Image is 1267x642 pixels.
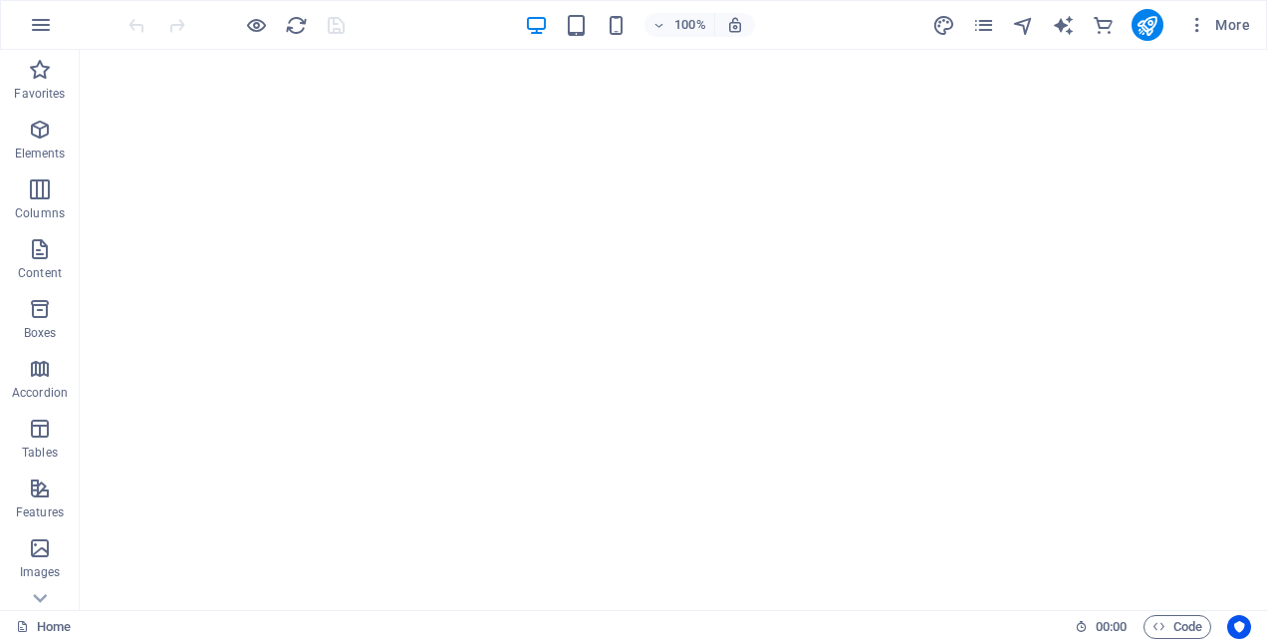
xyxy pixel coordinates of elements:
[1143,615,1211,639] button: Code
[20,564,61,580] p: Images
[1092,13,1116,37] button: commerce
[674,13,706,37] h6: 100%
[12,385,68,401] p: Accordion
[972,13,996,37] button: pages
[15,146,66,161] p: Elements
[1187,15,1250,35] span: More
[24,325,57,341] p: Boxes
[1132,9,1163,41] button: publish
[244,13,268,37] button: Click here to leave preview mode and continue editing
[1179,9,1258,41] button: More
[22,445,58,461] p: Tables
[1075,615,1128,639] h6: Session time
[1110,619,1113,634] span: :
[16,504,64,520] p: Features
[16,615,71,639] a: Click to cancel selection. Double-click to open Pages
[1136,14,1158,37] i: Publish
[15,205,65,221] p: Columns
[1092,14,1115,37] i: Commerce
[932,13,956,37] button: design
[932,14,955,37] i: Design (Ctrl+Alt+Y)
[726,16,744,34] i: On resize automatically adjust zoom level to fit chosen device.
[1052,13,1076,37] button: text_generator
[1227,615,1251,639] button: Usercentrics
[1012,14,1035,37] i: Navigator
[644,13,715,37] button: 100%
[1012,13,1036,37] button: navigator
[285,14,308,37] i: Reload page
[972,14,995,37] i: Pages (Ctrl+Alt+S)
[18,265,62,281] p: Content
[1096,615,1127,639] span: 00 00
[284,13,308,37] button: reload
[14,86,65,102] p: Favorites
[1152,615,1202,639] span: Code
